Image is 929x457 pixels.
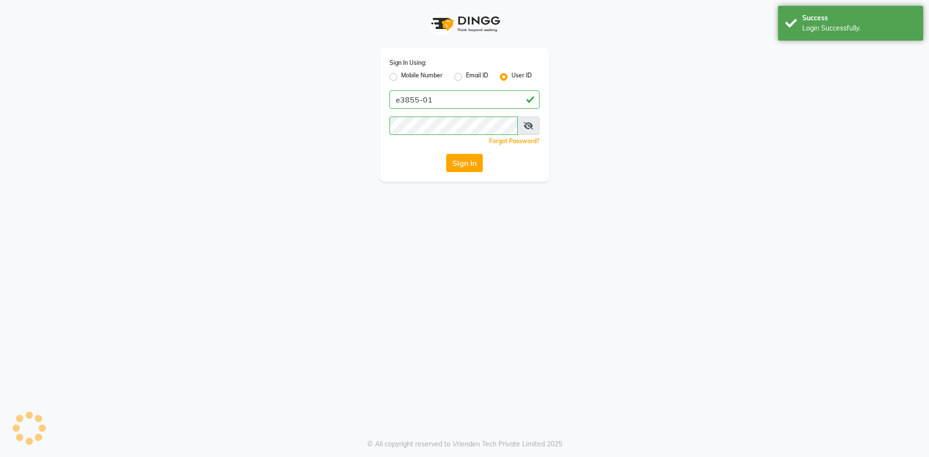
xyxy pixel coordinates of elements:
div: Success [802,13,916,23]
label: User ID [511,71,532,83]
input: Username [390,117,518,135]
div: Login Successfully. [802,23,916,33]
button: Sign In [446,154,483,172]
label: Email ID [466,71,488,83]
label: Sign In Using: [390,59,426,67]
img: logo1.svg [426,10,503,38]
a: Forgot Password? [489,137,539,145]
label: Mobile Number [401,71,443,83]
input: Username [390,90,539,109]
